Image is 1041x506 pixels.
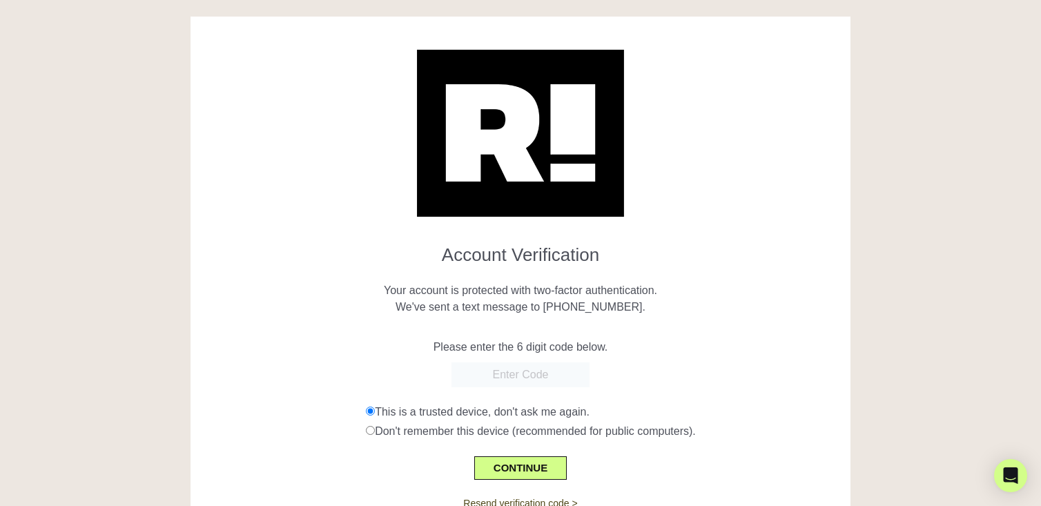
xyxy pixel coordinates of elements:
[366,423,839,440] div: Don't remember this device (recommended for public computers).
[417,50,624,217] img: Retention.com
[994,459,1027,492] div: Open Intercom Messenger
[201,266,839,315] p: Your account is protected with two-factor authentication. We've sent a text message to [PHONE_NUM...
[201,339,839,356] p: Please enter the 6 digit code below.
[201,233,839,266] h1: Account Verification
[474,456,567,480] button: CONTINUE
[366,404,839,420] div: This is a trusted device, don't ask me again.
[451,362,590,387] input: Enter Code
